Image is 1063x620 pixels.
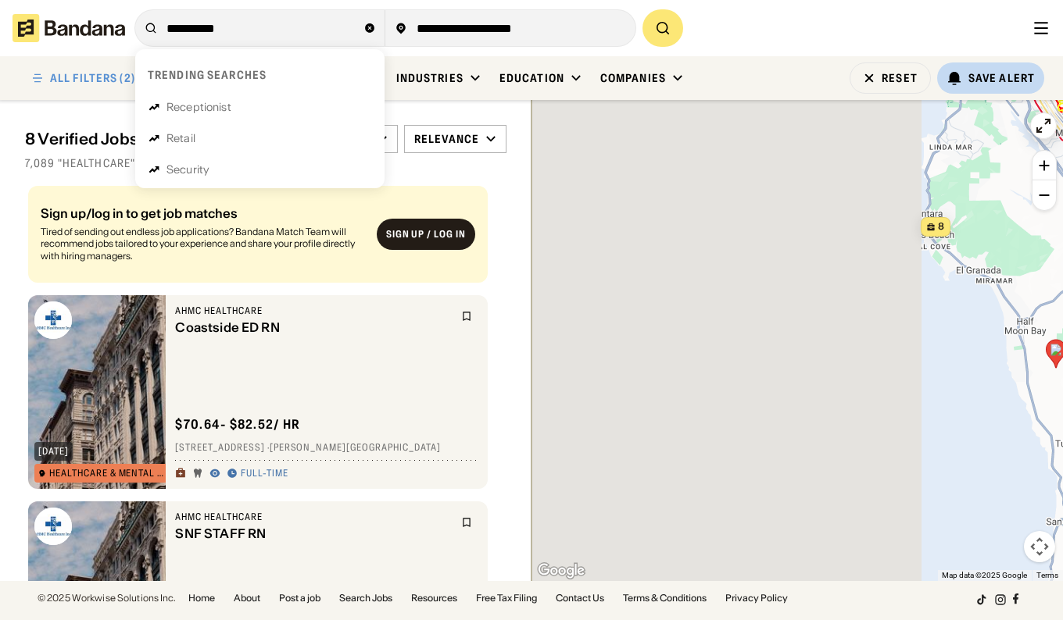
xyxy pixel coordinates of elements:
div: ALL FILTERS (2) [50,73,135,84]
div: 7,089 "healthcare" jobs on [DOMAIN_NAME] [25,156,506,170]
a: Home [188,593,215,603]
span: Map data ©2025 Google [942,571,1027,579]
div: Coastside ED RN [175,320,452,335]
div: Healthcare & Mental Health [49,469,168,478]
a: Terms (opens in new tab) [1036,571,1058,579]
div: Save Alert [968,71,1035,85]
div: Receptionist [166,102,231,112]
div: Education [499,71,564,85]
div: Companies [600,71,666,85]
div: $ 70.64 - $82.52 / hr [175,416,300,433]
div: [STREET_ADDRESS] · [PERSON_NAME][GEOGRAPHIC_DATA] [175,442,478,454]
span: 8 [938,220,944,233]
div: Sign up/log in to get job matches [41,207,364,219]
div: SNF STAFF RN [175,526,452,541]
img: AHMC HealthCare logo [34,508,72,545]
div: AHMC HealthCare [175,511,452,523]
button: Map camera controls [1024,531,1055,562]
img: AHMC HealthCare logo [34,301,72,339]
a: Terms & Conditions [623,593,707,603]
img: Google [535,561,587,581]
div: AHMC HealthCare [175,305,452,317]
div: © 2025 Workwise Solutions Inc. [38,593,176,603]
div: Full-time [241,468,288,480]
div: [DATE] [38,447,69,456]
div: Relevance [414,132,479,146]
a: Contact Us [556,593,604,603]
div: Retail [166,133,195,144]
a: Post a job [279,593,320,603]
div: grid [25,180,506,581]
img: Bandana logotype [13,14,125,42]
a: Resources [411,593,457,603]
a: Search Jobs [339,593,392,603]
a: Open this area in Google Maps (opens a new window) [535,561,587,581]
div: Trending searches [148,68,267,82]
div: Tired of sending out endless job applications? Bandana Match Team will recommend jobs tailored to... [41,226,364,262]
a: About [234,593,260,603]
a: Privacy Policy [725,593,788,603]
div: Sign up / Log in [386,229,466,241]
div: Reset [882,73,918,84]
div: Industries [396,71,463,85]
div: 8 Verified Jobs [25,130,289,148]
div: Security [166,164,209,175]
a: Free Tax Filing [476,593,537,603]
